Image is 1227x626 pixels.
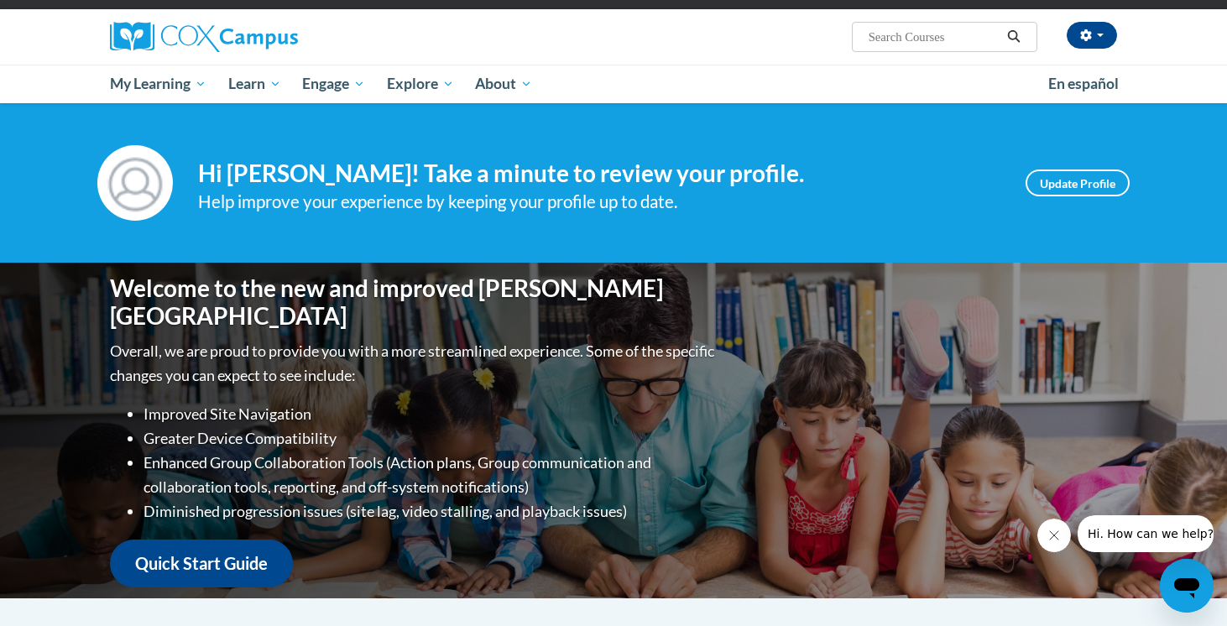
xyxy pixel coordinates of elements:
img: Profile Image [97,145,173,221]
span: My Learning [110,74,206,94]
span: About [475,74,532,94]
h1: Welcome to the new and improved [PERSON_NAME][GEOGRAPHIC_DATA] [110,274,718,331]
button: Search [1001,27,1026,47]
img: Cox Campus [110,22,298,52]
a: En español [1037,66,1130,102]
li: Improved Site Navigation [144,402,718,426]
span: Explore [387,74,454,94]
a: Engage [291,65,376,103]
div: Help improve your experience by keeping your profile up to date. [198,188,1000,216]
div: Main menu [85,65,1142,103]
li: Enhanced Group Collaboration Tools (Action plans, Group communication and collaboration tools, re... [144,451,718,499]
iframe: Button to launch messaging window [1160,559,1214,613]
span: Engage [302,74,365,94]
iframe: Close message [1037,519,1071,552]
a: Cox Campus [110,22,429,52]
li: Diminished progression issues (site lag, video stalling, and playback issues) [144,499,718,524]
span: En español [1048,75,1119,92]
a: Quick Start Guide [110,540,293,587]
iframe: Message from company [1078,515,1214,552]
span: Learn [228,74,281,94]
a: About [465,65,544,103]
a: Learn [217,65,292,103]
a: My Learning [99,65,217,103]
p: Overall, we are proud to provide you with a more streamlined experience. Some of the specific cha... [110,339,718,388]
h4: Hi [PERSON_NAME]! Take a minute to review your profile. [198,159,1000,188]
button: Account Settings [1067,22,1117,49]
input: Search Courses [867,27,1001,47]
a: Update Profile [1026,170,1130,196]
li: Greater Device Compatibility [144,426,718,451]
a: Explore [376,65,465,103]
